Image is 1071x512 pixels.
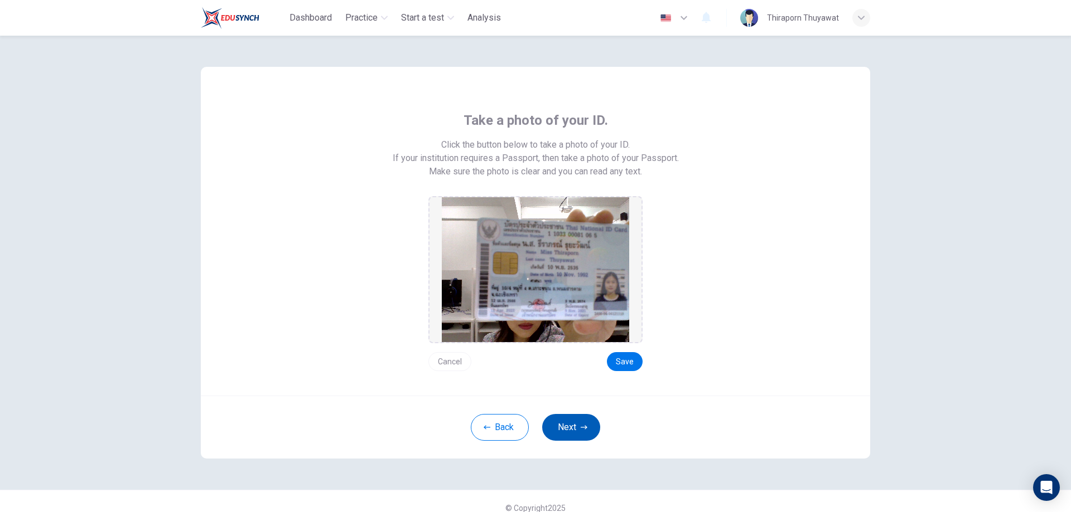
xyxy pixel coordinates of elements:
[542,414,600,441] button: Next
[341,8,392,28] button: Practice
[201,7,259,29] img: Train Test logo
[345,11,378,25] span: Practice
[285,8,336,28] button: Dashboard
[290,11,332,25] span: Dashboard
[471,414,529,441] button: Back
[201,7,285,29] a: Train Test logo
[467,11,501,25] span: Analysis
[464,111,608,129] span: Take a photo of your ID.
[442,197,629,342] img: preview screemshot
[393,138,679,165] span: Click the button below to take a photo of your ID. If your institution requires a Passport, then ...
[463,8,505,28] button: Analysis
[740,9,758,27] img: Profile picture
[401,11,444,25] span: Start a test
[428,352,471,371] button: Cancel
[1033,474,1060,501] div: Open Intercom Messenger
[429,165,642,178] span: Make sure the photo is clear and you can read any text.
[659,14,673,22] img: en
[607,352,643,371] button: Save
[767,11,839,25] div: Thiraporn Thuyawat
[397,8,459,28] button: Start a test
